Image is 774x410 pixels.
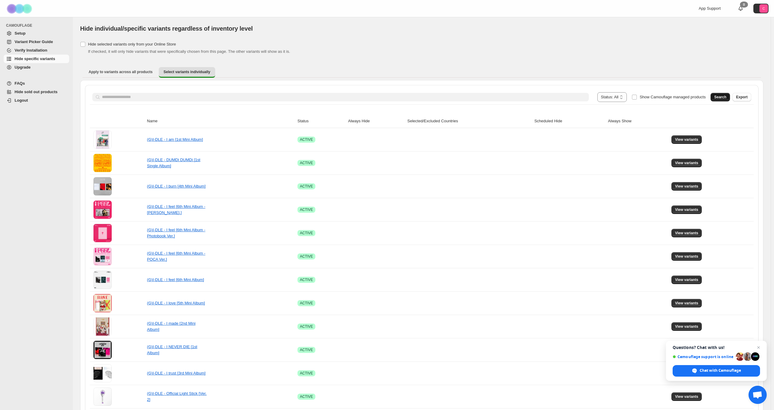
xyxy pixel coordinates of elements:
span: Hide specific variants [15,56,55,61]
a: (G)I-DLE - I trust [3rd Mini Album] [147,371,205,375]
a: (G)I-DLE - I feel [6th Mini Album - [PERSON_NAME].] [147,204,205,215]
a: Logout [4,96,69,105]
text: C [762,7,765,10]
button: View variants [671,252,702,261]
a: Upgrade [4,63,69,72]
a: (G)I-DLE - I love [5th Mini Album] [147,301,205,305]
th: Name [145,114,296,128]
span: Hide selected variants only from your Online Store [88,42,176,46]
span: View variants [675,394,698,399]
th: Always Show [606,114,670,128]
th: Status [296,114,346,128]
span: ACTIVE [300,371,313,376]
span: Setup [15,31,25,36]
img: (G)I-DLE - I feel [6th Mini Album - Jewel Ver.] [93,201,112,219]
a: Open chat [749,386,767,404]
span: Show Camouflage managed products [640,95,706,99]
button: Avatar with initials C [753,4,769,13]
span: View variants [675,277,698,282]
button: Select variants individually [159,67,215,78]
button: View variants [671,205,702,214]
span: Chat with Camouflage [700,368,741,373]
button: View variants [671,135,702,144]
span: View variants [675,207,698,212]
img: (G)I-DLE - I feel [6th Mini Album - Photobook Ver.] [93,224,112,242]
span: Camouflage support is online [673,354,734,359]
a: (G)I-DLE - I feel [6th Mini Album - POCA Ver.] [147,251,205,262]
span: CAMOUFLAGE [6,23,70,28]
span: View variants [675,184,698,189]
span: ACTIVE [300,277,313,282]
a: FAQs [4,79,69,88]
a: (G)I-DLE - I feel [6th Mini Album] [147,277,204,282]
button: Apply to variants across all products [84,67,158,77]
a: (G)I-DLE - I feel [6th Mini Album - Photobook Ver.] [147,228,205,238]
img: (G)I-DLE - I NEVER DIE [1st Album] [93,341,112,359]
img: (G)I-DLE - I feel [6th Mini Album] [93,271,112,289]
span: Apply to variants across all products [89,69,153,74]
button: Search [711,93,730,101]
span: View variants [675,137,698,142]
a: 0 [738,5,744,12]
span: ACTIVE [300,161,313,165]
span: FAQs [15,81,25,86]
span: ACTIVE [300,137,313,142]
span: Export [736,95,748,100]
span: ACTIVE [300,254,313,259]
th: Scheduled Hide [532,114,606,128]
span: Verify Installation [15,48,47,53]
img: (G)I-DLE - I am [1st Mini Album] [93,130,112,149]
span: ACTIVE [300,324,313,329]
button: View variants [671,182,702,191]
a: Verify Installation [4,46,69,55]
button: View variants [671,229,702,237]
span: App Support [699,6,721,11]
span: Logout [15,98,28,103]
img: (G)I-DLE - Official Light Stick [Ver. 2] [93,388,112,406]
span: Questions? Chat with us! [673,345,760,350]
img: (G)I-DLE - I burn [4th Mini Album] [93,177,112,195]
button: View variants [671,299,702,307]
img: (G)I-DLE - I feel [6th Mini Album - POCA Ver.] [93,247,112,266]
a: (G)I-DLE - Official Light Stick [Ver. 2] [147,391,206,402]
span: If checked, it will only hide variants that were specifically chosen from this page. The other va... [88,49,290,54]
button: View variants [671,276,702,284]
span: Hide sold out products [15,90,58,94]
span: ACTIVE [300,207,313,212]
button: View variants [671,159,702,167]
span: Chat with Camouflage [673,365,760,377]
a: Hide sold out products [4,88,69,96]
span: View variants [675,254,698,259]
a: Variant Picker Guide [4,38,69,46]
span: ACTIVE [300,184,313,189]
a: Setup [4,29,69,38]
img: (G)I-DLE - I trust [3rd Mini Album] [93,364,112,382]
span: View variants [675,301,698,306]
th: Always Hide [346,114,406,128]
a: (G)I-DLE - I burn [4th Mini Album] [147,184,205,188]
span: Hide individual/specific variants regardless of inventory level [80,25,253,32]
a: (G)I-DLE - I NEVER DIE [1st Album] [147,344,197,355]
img: Camouflage [5,0,35,17]
img: (G)I-DLE - I love [5th Mini Album] [93,294,112,312]
img: (G)I-DLE - I made [2nd Mini Album] [93,317,112,336]
span: View variants [675,161,698,165]
a: (G)I-DLE - DUMDi DUMDi [1st Single Album] [147,158,200,168]
img: (G)I-DLE - DUMDi DUMDi [1st Single Album] [93,154,112,172]
span: View variants [675,324,698,329]
span: View variants [675,231,698,235]
span: ACTIVE [300,394,313,399]
span: ACTIVE [300,231,313,235]
button: View variants [671,392,702,401]
button: View variants [671,322,702,331]
a: (G)I-DLE - I am [1st Mini Album] [147,137,203,142]
th: Selected/Excluded Countries [406,114,532,128]
span: Select variants individually [164,69,210,74]
span: ACTIVE [300,347,313,352]
a: (G)I-DLE - I made [2nd Mini Album] [147,321,195,332]
div: 0 [740,2,748,8]
a: Hide specific variants [4,55,69,63]
span: ACTIVE [300,301,313,306]
span: Search [714,95,726,100]
span: Variant Picker Guide [15,39,53,44]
